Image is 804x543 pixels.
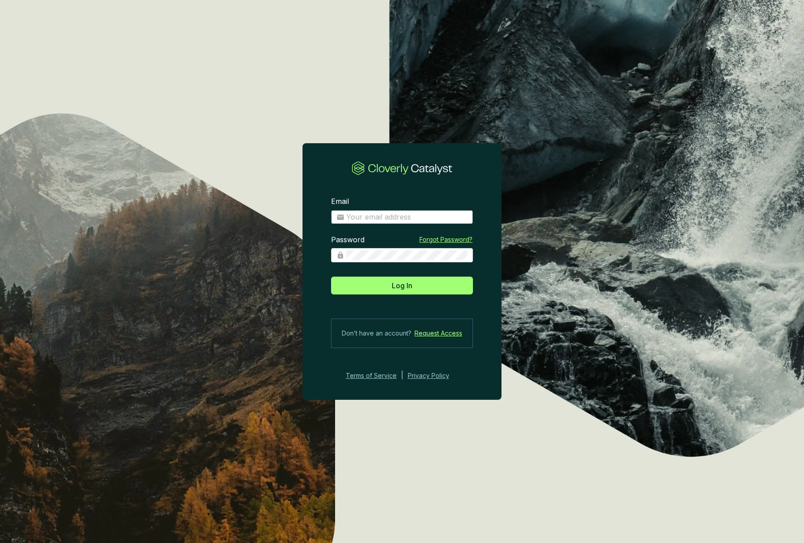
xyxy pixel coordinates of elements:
[346,250,468,260] input: Password
[401,370,403,381] div: |
[419,235,472,244] a: Forgot Password?
[346,212,468,222] input: Email
[331,197,349,207] label: Email
[343,370,397,381] a: Terms of Service
[342,328,411,339] span: Don’t have an account?
[414,328,462,339] a: Request Access
[408,370,461,381] a: Privacy Policy
[331,277,473,294] button: Log In
[331,235,365,245] label: Password
[392,280,412,291] span: Log In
